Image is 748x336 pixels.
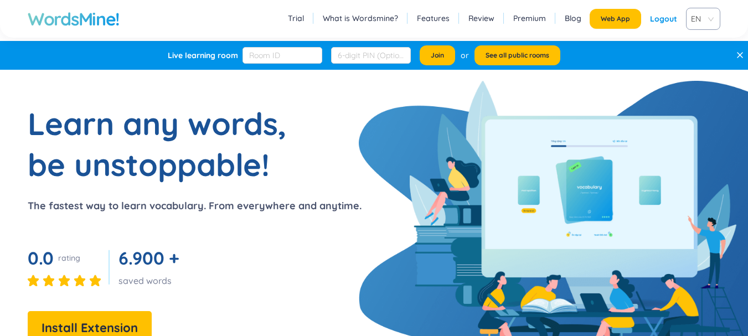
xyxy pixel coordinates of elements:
[486,51,549,60] span: See all public rooms
[28,198,362,214] p: The fastest way to learn vocabulary. From everywhere and anytime.
[331,47,411,64] input: 6-digit PIN (Optional)
[601,14,630,23] span: Web App
[323,13,398,24] a: What is Wordsmine?
[28,103,305,185] h1: Learn any words, be unstoppable!
[118,247,179,269] span: 6.900 +
[650,9,677,29] div: Logout
[168,50,238,61] div: Live learning room
[28,8,120,30] a: WordsMine!
[513,13,546,24] a: Premium
[691,11,711,27] span: VIE
[468,13,494,24] a: Review
[461,49,469,61] div: or
[288,13,304,24] a: Trial
[431,51,444,60] span: Join
[243,47,322,64] input: Room ID
[28,247,54,269] span: 0.0
[417,13,450,24] a: Features
[565,13,581,24] a: Blog
[118,275,184,287] div: saved words
[590,9,641,29] button: Web App
[474,45,560,65] button: See all public rooms
[28,323,152,334] a: Install Extension
[58,252,80,263] div: rating
[420,45,455,65] button: Join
